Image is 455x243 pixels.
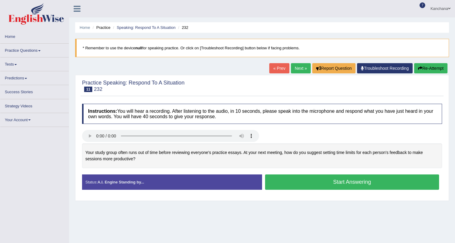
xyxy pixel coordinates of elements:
[0,85,69,97] a: Success Stories
[88,109,117,114] b: Instructions:
[0,99,69,111] a: Strategy Videos
[82,174,262,190] div: Status:
[82,104,442,124] h4: You will hear a recording. After listening to the audio, in 10 seconds, please speak into the mic...
[80,25,90,30] a: Home
[291,63,311,73] a: Next »
[357,63,413,73] a: Troubleshoot Recording
[0,71,69,83] a: Predictions
[91,25,110,30] li: Practice
[0,113,69,125] a: Your Account
[82,143,442,168] div: Your study group often runs out of time before reviewing everyone's practice essays. At your next...
[135,46,142,50] b: null
[75,39,449,57] blockquote: * Remember to use the device for speaking practice. Or click on [Troubleshoot Recording] button b...
[420,2,426,8] span: 7
[177,25,188,30] li: 232
[94,86,102,92] small: 232
[414,63,447,73] button: Re-Attempt
[0,44,69,55] a: Practice Questions
[269,63,289,73] a: « Prev
[312,63,356,73] button: Report Question
[117,25,176,30] a: Speaking: Respond To A Situation
[84,87,92,92] span: 11
[265,174,439,190] button: Start Answering
[0,30,69,42] a: Home
[97,180,144,184] strong: A.I. Engine Standing by...
[82,80,185,92] h2: Practice Speaking: Respond To A Situation
[0,57,69,69] a: Tests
